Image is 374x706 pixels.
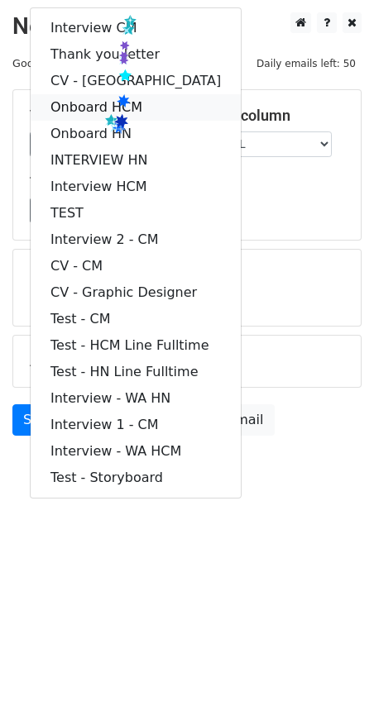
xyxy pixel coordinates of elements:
a: Interview 1 - CM [31,412,241,438]
a: Interview - WA HCM [31,438,241,465]
a: Interview CM [31,15,241,41]
a: Interview HCM [31,174,241,200]
a: Daily emails left: 50 [251,57,362,69]
h5: Email column [199,107,344,125]
a: Thank you letter [31,41,241,68]
a: Onboard HCM [31,94,241,121]
a: Test - HN Line Fulltime [31,359,241,385]
a: Test - CM [31,306,241,332]
small: Google Sheet: [12,57,185,69]
a: Send [12,404,67,436]
h2: New Campaign [12,12,362,41]
a: Interview - WA HN [31,385,241,412]
a: INTERVIEW HN [31,147,241,174]
a: CV - [GEOGRAPHIC_DATA] [31,68,241,94]
a: Test - Storyboard [31,465,241,491]
a: CV - CM [31,253,241,279]
a: Interview 2 - CM [31,227,241,253]
span: Daily emails left: 50 [251,55,362,73]
a: CV - Graphic Designer [31,279,241,306]
a: Onboard HN [31,121,241,147]
iframe: Chat Widget [291,627,374,706]
a: TEST [31,200,241,227]
a: Test - HCM Line Fulltime [31,332,241,359]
